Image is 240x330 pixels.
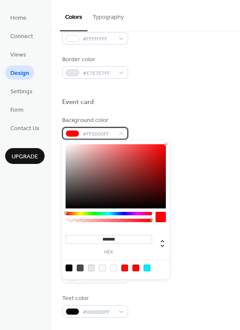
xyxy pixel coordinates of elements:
a: Form [5,102,29,116]
a: Views [5,47,31,61]
label: hex [66,250,152,255]
div: rgb(231, 231, 231) [88,265,95,271]
span: #FFFFFFFF [83,274,114,282]
span: Form [10,106,24,115]
a: Design [5,65,34,80]
button: Upgrade [5,148,45,164]
div: rgb(255, 0, 0) [132,265,139,271]
span: Views [10,51,26,59]
div: rgb(0, 0, 0) [66,265,72,271]
div: rgb(5, 233, 255) [144,265,150,271]
div: rgb(247, 13, 13) [121,265,128,271]
div: Border color [62,55,126,64]
div: Event card [62,98,94,107]
a: Connect [5,29,38,43]
span: #FF0000FF [83,130,114,139]
span: Design [10,69,29,78]
div: Background color [62,116,126,125]
span: #E7E7E7FF [83,69,114,78]
span: Contact Us [10,124,39,133]
a: Home [5,10,32,24]
div: rgb(74, 74, 74) [77,265,84,271]
span: #FFFFFFFF [83,35,114,44]
div: rgb(248, 248, 248) [99,265,106,271]
a: Settings [5,84,38,98]
span: #000000FF [83,308,114,317]
div: rgb(255, 255, 255) [110,265,117,271]
a: Contact Us [5,121,45,135]
span: Connect [10,32,33,41]
div: Text color [62,294,126,303]
span: Upgrade [12,152,38,161]
span: Home [10,14,27,23]
span: Settings [10,87,33,96]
